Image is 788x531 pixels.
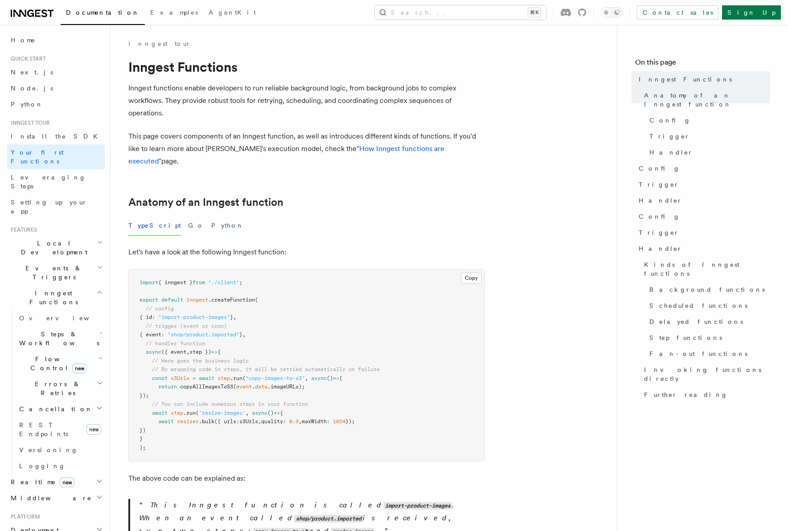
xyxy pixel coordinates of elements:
[461,272,482,284] button: Copy
[140,279,158,286] span: import
[239,279,242,286] span: ;
[11,174,86,190] span: Leveraging Steps
[327,418,330,425] span: :
[19,446,78,453] span: Versioning
[19,421,68,437] span: REST Endpoints
[242,375,246,381] span: (
[186,297,208,303] span: inngest
[233,384,236,390] span: (
[7,513,40,520] span: Platform
[128,130,485,167] p: This page covers components of an Inngest function, as well as introduces different kinds of func...
[230,314,233,320] span: }
[161,297,183,303] span: default
[7,32,105,48] a: Home
[16,330,99,347] span: Steps & Workflows
[649,317,743,326] span: Delayed functions
[128,216,181,236] button: TypeScript
[7,239,97,257] span: Local Development
[242,331,246,338] span: ,
[7,194,105,219] a: Setting up your app
[311,375,327,381] span: async
[7,119,50,127] span: Inngest tour
[218,375,230,381] span: step
[214,418,236,425] span: ({ urls
[327,375,333,381] span: ()
[722,5,781,20] a: Sign Up
[146,306,174,312] span: // config
[7,128,105,144] a: Install the SDK
[199,375,214,381] span: await
[283,418,286,425] span: :
[16,458,105,474] a: Logging
[639,75,732,84] span: Inngest Functions
[16,404,93,413] span: Cancellation
[345,418,355,425] span: });
[239,418,258,425] span: s3Urls
[267,410,274,416] span: ()
[305,375,308,381] span: ,
[72,364,87,373] span: new
[644,390,728,399] span: Further reading
[7,494,92,502] span: Middleware
[7,235,105,260] button: Local Development
[7,80,105,96] a: Node.js
[189,349,211,355] span: step })
[180,384,233,390] span: copyAllImagesToS3
[639,164,680,173] span: Config
[146,323,227,329] span: // trigger (event or cron)
[294,515,363,523] code: shop/product.imported
[635,208,770,225] a: Config
[66,9,140,16] span: Documentation
[11,85,53,92] span: Node.js
[196,410,199,416] span: (
[177,418,199,425] span: resizer
[140,436,143,442] span: }
[640,257,770,282] a: Kinds of Inngest functions
[637,5,718,20] a: Contact sales
[7,474,105,490] button: Realtimenew
[140,445,146,451] span: );
[649,301,747,310] span: Scheduled functions
[383,502,452,510] code: import-product-images
[302,418,327,425] span: maxWidth
[128,472,485,485] p: The above code can be explained as:
[11,133,103,140] span: Install the SDK
[255,297,258,303] span: (
[171,375,189,381] span: s3Urls
[644,260,770,278] span: Kinds of Inngest functions
[208,297,255,303] span: .createFunction
[128,246,485,258] p: Let's have a look at the following Inngest function:
[7,289,96,306] span: Inngest Functions
[646,314,770,330] a: Delayed functions
[11,199,87,215] span: Setting up your app
[145,3,203,24] a: Examples
[644,365,770,383] span: Invoking functions directly
[7,96,105,112] a: Python
[128,59,485,75] h1: Inngest Functions
[16,376,105,401] button: Errors & Retries
[261,418,283,425] span: quality
[86,424,101,435] span: new
[639,228,679,237] span: Trigger
[128,39,191,48] a: Inngest tour
[208,279,239,286] span: "./client"
[649,349,747,358] span: Fan-out functions
[267,384,305,390] span: .imageURLs);
[11,69,53,76] span: Next.js
[646,298,770,314] a: Scheduled functions
[528,8,541,17] kbd: ⌘K
[640,87,770,112] a: Anatomy of an Inngest function
[635,160,770,176] a: Config
[7,144,105,169] a: Your first Functions
[158,418,174,425] span: await
[246,410,249,416] span: ,
[152,366,380,372] span: // By wrapping code in steps, it will be retried automatically on failure
[280,410,283,416] span: {
[7,64,105,80] a: Next.js
[7,226,37,233] span: Features
[152,314,155,320] span: :
[274,410,280,416] span: =>
[11,101,43,108] span: Python
[193,279,205,286] span: from
[16,401,105,417] button: Cancellation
